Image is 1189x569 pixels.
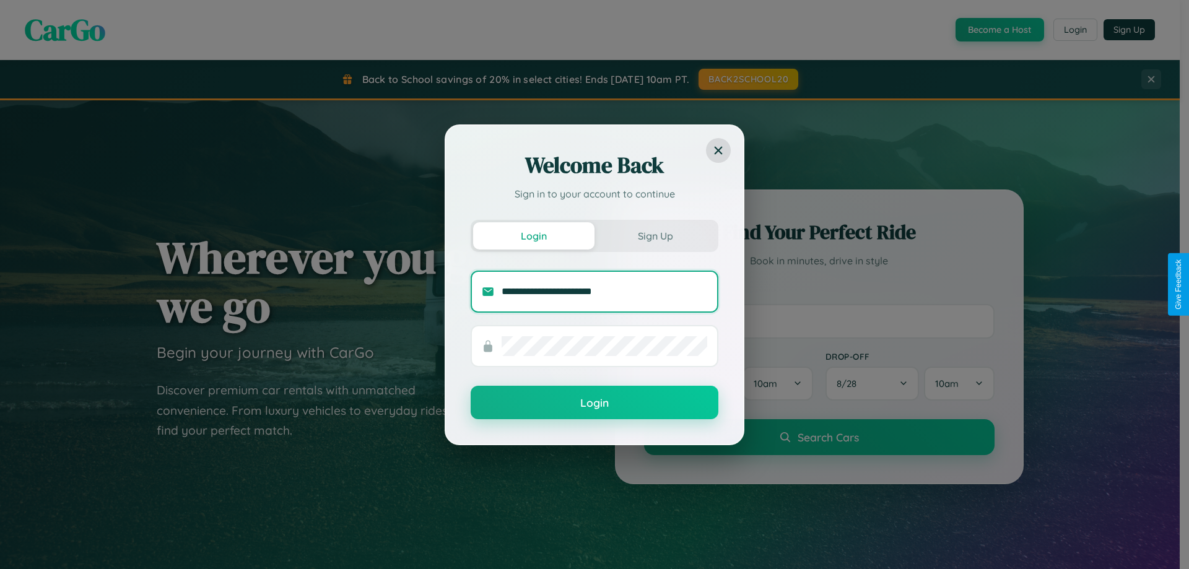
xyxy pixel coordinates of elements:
[471,186,718,201] p: Sign in to your account to continue
[473,222,594,250] button: Login
[471,386,718,419] button: Login
[1174,259,1183,310] div: Give Feedback
[471,150,718,180] h2: Welcome Back
[594,222,716,250] button: Sign Up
